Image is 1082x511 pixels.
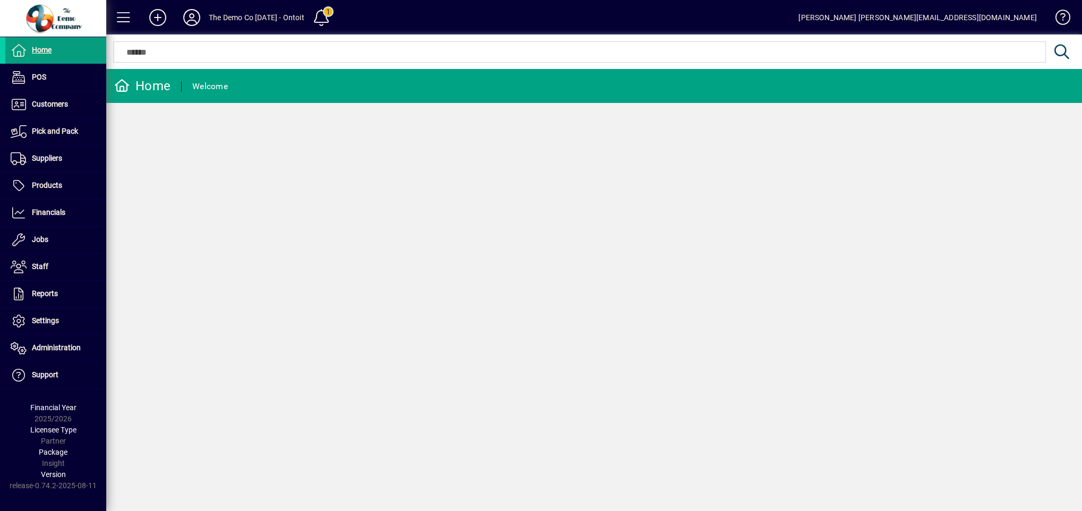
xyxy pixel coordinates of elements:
span: Suppliers [32,154,62,162]
div: The Demo Co [DATE] - Ontoit [209,9,304,26]
a: Financials [5,200,106,226]
a: Reports [5,281,106,307]
a: POS [5,64,106,91]
div: Home [114,77,171,94]
span: Jobs [32,235,48,244]
a: Administration [5,335,106,361]
a: Support [5,362,106,388]
div: Welcome [192,78,228,95]
span: Reports [32,289,58,298]
a: Customers [5,91,106,118]
span: Products [32,181,62,189]
span: Staff [32,262,48,271]
a: Knowledge Base [1047,2,1069,37]
button: Profile [175,8,209,27]
a: Jobs [5,227,106,253]
button: Add [141,8,175,27]
span: Financial Year [30,403,76,412]
a: Pick and Pack [5,118,106,145]
span: Version [41,470,66,479]
span: Package [39,448,67,456]
span: Support [32,370,58,379]
span: Home [32,46,52,54]
div: [PERSON_NAME] [PERSON_NAME][EMAIL_ADDRESS][DOMAIN_NAME] [798,9,1037,26]
a: Staff [5,254,106,280]
span: Financials [32,208,65,216]
a: Suppliers [5,145,106,172]
span: Settings [32,316,59,325]
span: Customers [32,100,68,108]
a: Settings [5,308,106,334]
span: Pick and Pack [32,127,78,135]
span: POS [32,73,46,81]
a: Products [5,172,106,199]
span: Administration [32,343,81,352]
span: Licensee Type [30,426,76,434]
